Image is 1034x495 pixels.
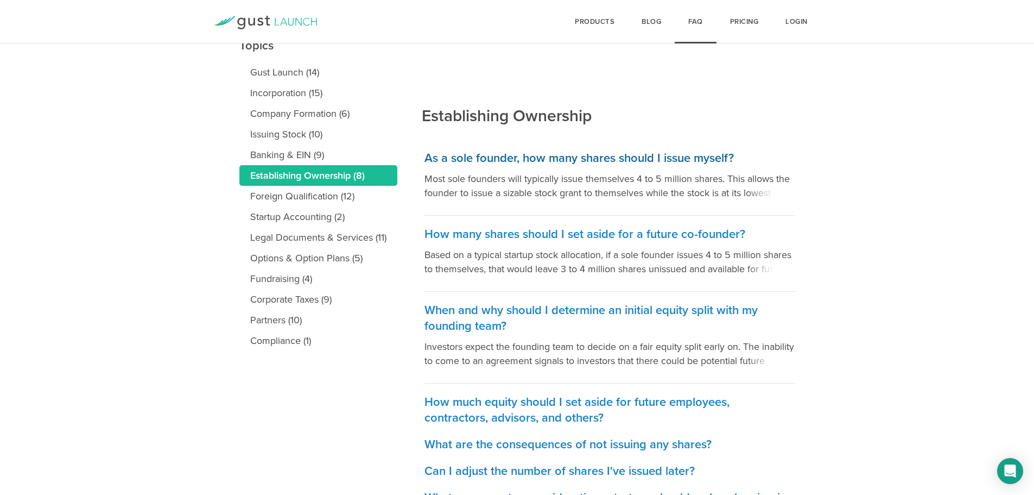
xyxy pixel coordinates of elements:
h2: Establishing Ownership [422,32,592,127]
a: Issuing Stock (10) [239,124,397,145]
a: Corporate Taxes (9) [239,289,397,310]
a: How much equity should I set aside for future employees, contractors, advisors, and others? [424,384,795,426]
h3: When and why should I determine an initial equity split with my founding team? [424,303,795,334]
a: Incorporation (15) [239,83,397,103]
a: What are the consequences of not issuing any shares? [424,426,795,453]
h3: How many shares should I set aside for a future co-founder? [424,227,795,242]
a: Foreign Qualification (12) [239,186,397,206]
h3: Can I adjust the number of shares I've issued later? [424,463,795,479]
a: How many shares should I set aside for a future co-founder? Based on a typical startup stock allo... [424,216,795,292]
a: Can I adjust the number of shares I've issued later? [424,453,795,479]
a: As a sole founder, how many shares should I issue myself? Most sole founders will typically issue... [424,140,795,216]
a: When and why should I determine an initial equity split with my founding team? Investors expect t... [424,292,795,384]
a: Fundraising (4) [239,268,397,289]
h3: How much equity should I set aside for future employees, contractors, advisors, and others? [424,394,795,426]
a: Establishing Ownership (8) [239,165,397,186]
h3: As a sole founder, how many shares should I issue myself? [424,151,795,166]
p: Most sole founders will typically issue themselves 4 to 5 million shares. This allows the founder... [424,172,795,200]
a: Options & Option Plans (5) [239,248,397,268]
a: Gust Launch (14) [239,62,397,83]
a: Partners (10) [239,310,397,330]
div: Open Intercom Messenger [997,458,1023,484]
a: Banking & EIN (9) [239,145,397,165]
a: Legal Documents & Services (11) [239,227,397,248]
p: Based on a typical startup stock allocation, if a sole founder issues 4 to 5 million shares to th... [424,248,795,276]
a: Startup Accounting (2) [239,206,397,227]
p: Investors expect the founding team to decide on a fair equity split early on. The inability to co... [424,340,795,368]
a: Company Formation (6) [239,103,397,124]
h3: What are the consequences of not issuing any shares? [424,437,795,453]
a: Compliance (1) [239,330,397,351]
